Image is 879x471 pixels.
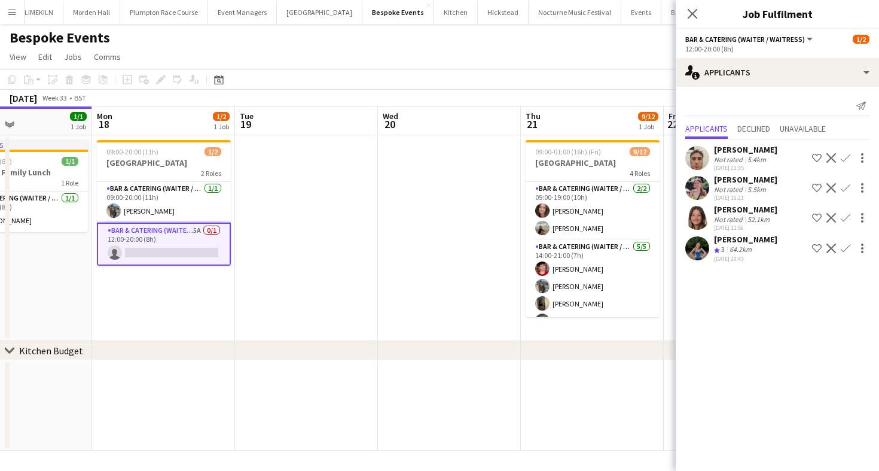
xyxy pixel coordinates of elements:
span: Tue [240,111,254,121]
h3: [GEOGRAPHIC_DATA] [526,157,660,168]
a: View [5,49,31,65]
span: Unavailable [780,124,826,133]
span: 1/2 [213,112,230,121]
button: Event Managers [208,1,277,24]
button: Events [621,1,661,24]
div: 64.2km [727,245,754,255]
button: Morden Hall [63,1,120,24]
span: 9/12 [638,112,658,121]
a: Jobs [59,49,87,65]
div: Kitchen Budget [19,345,83,357]
span: 1/2 [205,147,221,156]
span: 1/1 [62,157,78,166]
div: [DATE] 20:43 [714,255,777,263]
span: Fri [669,111,678,121]
span: Bar & Catering (Waiter / waitress) [685,35,805,44]
div: [DATE] 23:35 [714,164,777,172]
div: Applicants [676,58,879,87]
div: 5.5km [745,185,768,194]
div: Not rated [714,155,745,164]
span: 9/12 [630,147,650,156]
button: Hickstead [478,1,529,24]
span: 4 Roles [630,169,650,178]
div: [PERSON_NAME] [714,234,777,245]
app-card-role: Bar & Catering (Waiter / waitress)5/514:00-21:00 (7h)[PERSON_NAME][PERSON_NAME][PERSON_NAME][PERS... [526,240,660,350]
span: Thu [526,111,541,121]
span: 1/2 [853,35,869,44]
div: Not rated [714,185,745,194]
app-card-role: Bar & Catering (Waiter / waitress)1/109:00-20:00 (11h)[PERSON_NAME] [97,182,231,223]
div: 1 Job [639,122,658,131]
span: 1/1 [70,112,87,121]
button: Plumpton Race Course [120,1,208,24]
span: 19 [238,117,254,131]
app-job-card: 09:00-20:00 (11h)1/2[GEOGRAPHIC_DATA]2 RolesBar & Catering (Waiter / waitress)1/109:00-20:00 (11h... [97,140,231,266]
div: [DATE] 16:21 [714,194,777,202]
app-card-role: Bar & Catering (Waiter / waitress)2/209:00-19:00 (10h)[PERSON_NAME][PERSON_NAME] [526,182,660,240]
div: [PERSON_NAME] [714,174,777,185]
span: 18 [95,117,112,131]
div: 1 Job [71,122,86,131]
div: [DATE] [10,92,37,104]
span: Jobs [64,51,82,62]
span: Wed [383,111,398,121]
app-job-card: 09:00-01:00 (16h) (Fri)9/12[GEOGRAPHIC_DATA]4 RolesBar & Catering (Waiter / waitress)2/209:00-19:... [526,140,660,317]
button: Kitchen [434,1,478,24]
button: [GEOGRAPHIC_DATA] [277,1,362,24]
span: Mon [97,111,112,121]
span: Comms [94,51,121,62]
span: 21 [524,117,541,131]
button: British Motor Show [661,1,737,24]
div: BST [74,93,86,102]
button: Nocturne Music Festival [529,1,621,24]
button: LIMEKILN [15,1,63,24]
span: 3 [721,245,725,254]
span: Week 33 [39,93,69,102]
a: Edit [33,49,57,65]
div: [PERSON_NAME] [714,204,777,215]
button: Bar & Catering (Waiter / waitress) [685,35,814,44]
div: [DATE] 11:56 [714,224,777,232]
span: 09:00-01:00 (16h) (Fri) [535,147,601,156]
button: Bespoke Events [362,1,434,24]
span: View [10,51,26,62]
div: 12:00-20:00 (8h) [685,44,869,53]
div: [PERSON_NAME] [714,144,777,155]
h3: Job Fulfilment [676,6,879,22]
h1: Bespoke Events [10,29,110,47]
a: Comms [89,49,126,65]
div: 52.1km [745,215,772,224]
span: 1 Role [61,178,78,187]
span: Declined [737,124,770,133]
span: 20 [381,117,398,131]
span: 2 Roles [201,169,221,178]
span: 22 [667,117,678,131]
span: Edit [38,51,52,62]
div: 1 Job [213,122,229,131]
span: Applicants [685,124,728,133]
span: 09:00-20:00 (11h) [106,147,158,156]
div: 5.4km [745,155,768,164]
div: Not rated [714,215,745,224]
h3: [GEOGRAPHIC_DATA] [97,157,231,168]
app-card-role: Bar & Catering (Waiter / waitress)5A0/112:00-20:00 (8h) [97,223,231,266]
